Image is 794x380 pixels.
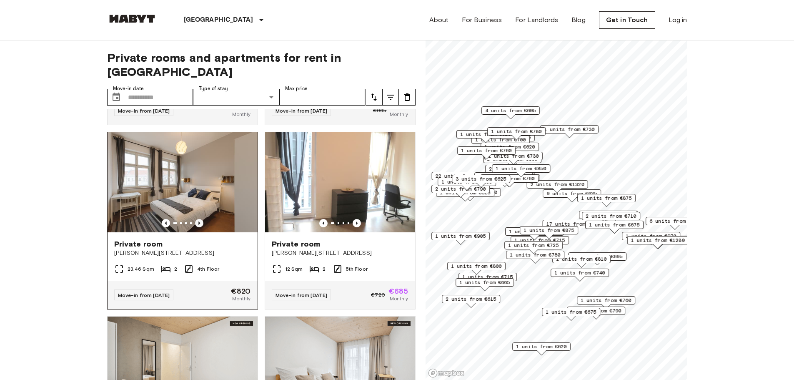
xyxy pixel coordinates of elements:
[585,221,644,234] div: Map marker
[441,178,492,186] span: 1 units from €895
[554,269,605,277] span: 1 units from €740
[491,128,542,135] span: 1 units from €780
[552,255,611,268] div: Map marker
[580,211,638,224] div: Map marker
[382,89,399,106] button: tune
[265,132,415,232] img: Marketing picture of unit DE-01-302-013-01
[571,15,586,25] a: Blog
[451,262,502,270] span: 1 units from €800
[107,132,258,310] a: Marketing picture of unit DE-01-267-001-02HPrevious imagePrevious imagePrivate room[PERSON_NAME][...
[579,211,637,224] div: Map marker
[581,194,632,202] span: 1 units from €875
[474,172,533,185] div: Map marker
[431,185,490,198] div: Map marker
[487,127,546,140] div: Map marker
[431,232,490,245] div: Map marker
[581,297,631,304] span: 1 units from €760
[107,50,416,79] span: Private rooms and apartments for rent in [GEOGRAPHIC_DATA]
[540,125,599,138] div: Map marker
[458,273,517,286] div: Map marker
[462,15,502,25] a: For Business
[492,164,550,177] div: Map marker
[459,279,510,286] span: 1 units from €665
[114,239,163,249] span: Private room
[571,307,621,315] span: 1 units from €790
[285,265,303,273] span: 12 Sqm
[456,175,506,183] span: 3 units from €625
[483,155,541,168] div: Map marker
[128,265,154,273] span: 23.46 Sqm
[577,296,635,309] div: Map marker
[390,295,408,302] span: Monthly
[373,107,387,114] span: €665
[197,265,219,273] span: 4th Floor
[530,181,584,188] span: 2 units from €1320
[622,232,680,245] div: Map marker
[669,15,687,25] a: Log in
[399,89,416,106] button: tune
[484,143,535,151] span: 1 units from €620
[586,212,636,220] span: 2 units from €710
[577,194,636,207] div: Map marker
[199,85,228,92] label: Type of stay
[485,165,544,178] div: Map marker
[456,278,514,291] div: Map marker
[162,219,170,227] button: Previous image
[572,253,623,260] span: 2 units from €695
[551,269,609,282] div: Map marker
[488,152,539,160] span: 1 units from €730
[480,174,539,187] div: Map marker
[107,15,157,23] img: Habyt
[509,228,560,235] span: 1 units from €835
[388,287,408,295] span: €685
[599,11,655,29] a: Get in Touch
[440,189,491,196] span: 1 units from €825
[108,132,258,232] img: Marketing picture of unit DE-01-267-001-02H
[184,15,253,25] p: [GEOGRAPHIC_DATA]
[508,242,559,249] span: 1 units from €725
[481,143,539,156] div: Map marker
[556,255,607,263] span: 1 units from €810
[113,85,144,92] label: Move-in date
[439,188,501,201] div: Map marker
[631,237,684,244] span: 1 units from €1280
[516,343,567,350] span: 1 units from €620
[489,165,540,173] span: 2 units from €655
[435,172,489,180] span: 22 units from €655
[478,173,529,180] span: 3 units from €655
[323,265,326,273] span: 2
[511,236,569,249] div: Map marker
[510,251,561,259] span: 1 units from €780
[232,111,250,118] span: Monthly
[428,368,465,378] a: Mapbox logo
[452,175,510,188] div: Map marker
[484,152,543,165] div: Map marker
[481,106,540,119] div: Map marker
[276,108,328,114] span: Move-in from [DATE]
[506,251,564,264] div: Map marker
[567,307,625,320] div: Map marker
[504,241,563,254] div: Map marker
[515,15,558,25] a: For Landlords
[512,342,571,355] div: Map marker
[285,85,308,92] label: Max price
[231,103,251,111] span: €695
[514,237,565,244] span: 1 units from €715
[471,136,530,148] div: Map marker
[589,221,640,229] span: 1 units from €675
[447,262,506,275] div: Map marker
[118,292,170,298] span: Move-in from [DATE]
[583,211,634,219] span: 1 units from €710
[435,232,486,240] span: 1 units from €905
[485,107,536,114] span: 4 units from €605
[546,308,596,316] span: 1 units from €675
[460,131,511,138] span: 1 units from €620
[649,217,700,225] span: 6 units from €645
[526,180,588,193] div: Map marker
[568,252,626,265] div: Map marker
[272,239,321,249] span: Private room
[646,217,704,230] div: Map marker
[276,292,328,298] span: Move-in from [DATE]
[346,265,368,273] span: 5th Floor
[496,165,546,172] span: 1 units from €850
